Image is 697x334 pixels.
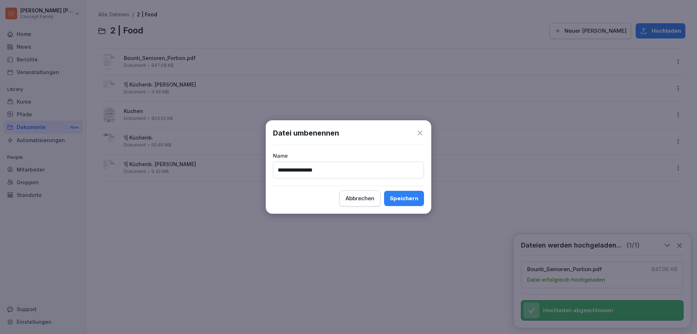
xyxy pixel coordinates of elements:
h1: Datei umbenennen [273,128,339,138]
div: Speichern [390,194,418,202]
button: Speichern [384,191,424,206]
div: Abbrechen [346,194,374,202]
button: Abbrechen [339,190,380,206]
p: Name [273,152,424,160]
